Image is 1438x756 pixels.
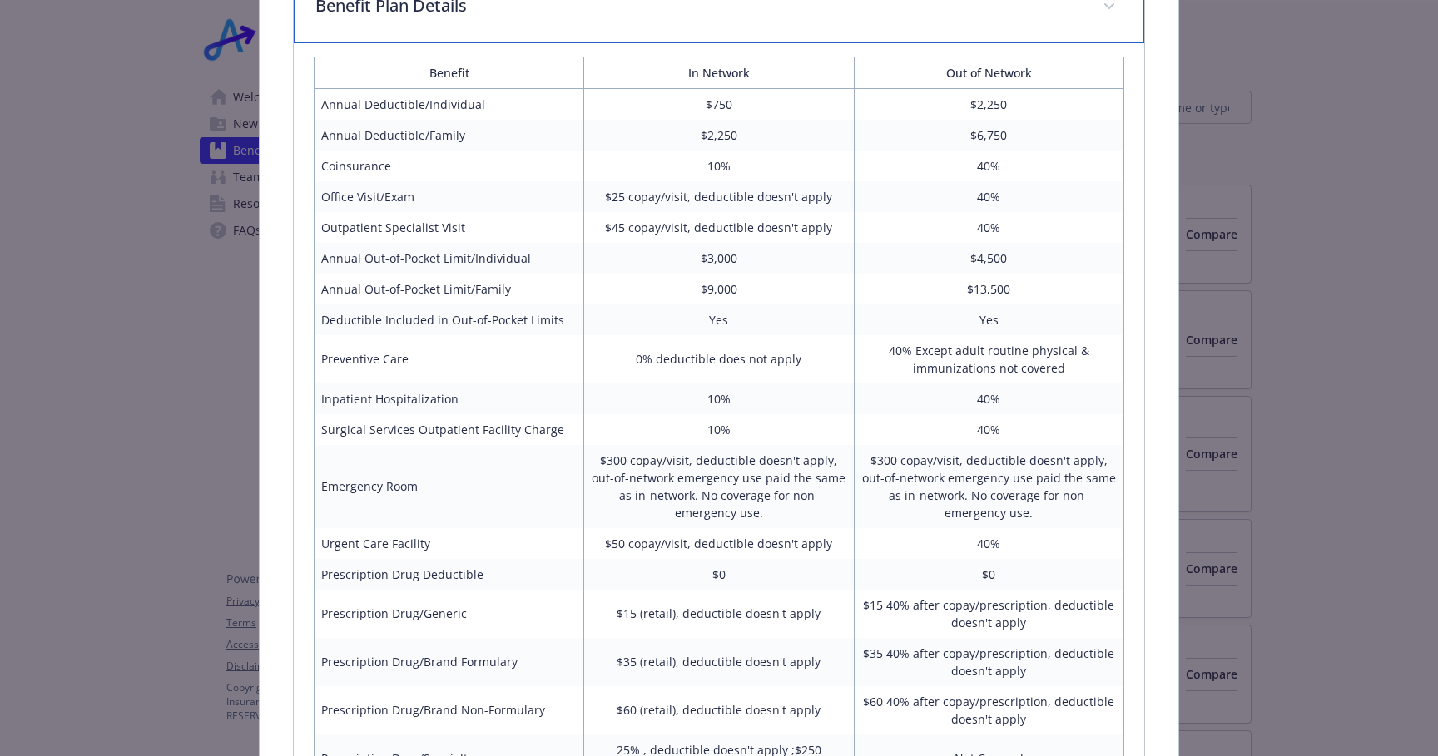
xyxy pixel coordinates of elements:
td: 10% [584,151,854,181]
td: $50 copay/visit, deductible doesn't apply [584,528,854,559]
td: Surgical Services Outpatient Facility Charge [315,414,584,445]
td: 40% [854,151,1123,181]
td: Deductible Included in Out-of-Pocket Limits [315,304,584,335]
td: 40% [854,212,1123,243]
td: $2,250 [584,120,854,151]
td: Prescription Drug/Brand Non-Formulary [315,686,584,734]
td: Annual Deductible/Family [315,120,584,151]
td: 10% [584,383,854,414]
td: Yes [854,304,1123,335]
td: Prescription Drug/Generic [315,590,584,638]
td: $750 [584,88,854,120]
td: Emergency Room [315,445,584,528]
td: $300 copay/visit, deductible doesn't apply, out-of-network emergency use paid the same as in-netw... [584,445,854,528]
td: $0 [584,559,854,590]
td: 40% [854,528,1123,559]
td: $3,000 [584,243,854,274]
td: 40% [854,181,1123,212]
td: Prescription Drug/Brand Formulary [315,638,584,686]
td: $0 [854,559,1123,590]
td: $13,500 [854,274,1123,304]
td: $2,250 [854,88,1123,120]
td: $6,750 [854,120,1123,151]
td: $60 40% after copay/prescription, deductible doesn't apply [854,686,1123,734]
td: $15 40% after copay/prescription, deductible doesn't apply [854,590,1123,638]
td: Annual Out-of-Pocket Limit/Individual [315,243,584,274]
td: Coinsurance [315,151,584,181]
td: $300 copay/visit, deductible doesn't apply, out-of-network emergency use paid the same as in-netw... [854,445,1123,528]
td: $45 copay/visit, deductible doesn't apply [584,212,854,243]
td: 10% [584,414,854,445]
td: $35 40% after copay/prescription, deductible doesn't apply [854,638,1123,686]
td: Office Visit/Exam [315,181,584,212]
td: $25 copay/visit, deductible doesn't apply [584,181,854,212]
th: Benefit [315,57,584,88]
td: 40% Except adult routine physical & immunizations not covered [854,335,1123,383]
td: 40% [854,414,1123,445]
td: Annual Deductible/Individual [315,88,584,120]
td: Yes [584,304,854,335]
td: 0% deductible does not apply [584,335,854,383]
td: $15 (retail), deductible doesn't apply [584,590,854,638]
td: $35 (retail), deductible doesn't apply [584,638,854,686]
td: $9,000 [584,274,854,304]
td: Annual Out-of-Pocket Limit/Family [315,274,584,304]
td: $4,500 [854,243,1123,274]
th: Out of Network [854,57,1123,88]
td: Urgent Care Facility [315,528,584,559]
td: 40% [854,383,1123,414]
td: Preventive Care [315,335,584,383]
th: In Network [584,57,854,88]
td: $60 (retail), deductible doesn't apply [584,686,854,734]
td: Inpatient Hospitalization [315,383,584,414]
td: Outpatient Specialist Visit [315,212,584,243]
td: Prescription Drug Deductible [315,559,584,590]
